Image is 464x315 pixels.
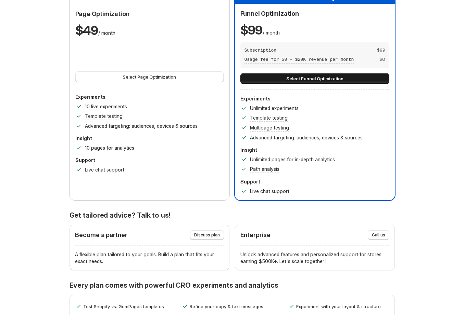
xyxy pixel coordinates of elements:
[85,103,127,110] p: 10 live experiments
[250,156,335,163] p: Unlimited pages for in-depth analytics
[244,48,277,53] span: Subscription
[379,56,385,64] span: $ 0
[244,57,354,62] span: Usage fee for $0 - $20K revenue per month
[75,23,98,38] span: $ 49
[250,134,363,141] p: Advanced targeting: audiences, devices & sources
[85,145,134,151] p: 10 pages for analytics
[368,230,389,240] button: Call us
[250,166,279,173] p: Path analysis
[123,73,176,80] span: Select Page Optimization
[240,95,389,102] p: Experiments
[296,303,381,310] p: Experiment with your layout & structure
[75,135,224,142] p: Insight
[85,166,124,173] p: Live chat support
[75,94,224,100] p: Experiments
[377,46,385,54] span: $ 99
[250,105,299,112] p: Unlimited experiments
[250,124,289,131] p: Multipage testing
[85,123,198,129] p: Advanced targeting: audiences, devices & sources
[194,232,220,238] span: Discuss plan
[75,232,127,238] p: Become a partner
[75,251,224,265] p: A flexible plan tailored to your goals. Build a plan that fits your exact needs.
[83,303,164,310] p: Test Shopify vs. GemPages templates
[190,303,263,310] p: Refine your copy & text messages
[190,230,224,240] button: Discuss plan
[240,251,389,265] p: Unlock advanced features and personalized support for stores earning $500K+. Let's scale together!
[240,22,280,38] p: / month
[372,232,385,238] span: Call us
[240,73,389,84] button: Select Funnel Optimization
[286,75,343,82] span: Select Funnel Optimization
[240,232,271,238] p: Enterprise
[85,113,123,120] p: Template testing
[75,71,224,82] button: Select Page Optimization
[250,188,289,195] p: Live chat support
[75,157,224,164] p: Support
[240,178,389,185] p: Support
[75,10,130,17] span: Page Optimization
[70,211,395,219] p: Get tailored advice? Talk to us!
[240,10,299,17] span: Funnel Optimization
[250,114,288,121] p: Template testing
[240,147,389,153] p: Insight
[70,281,395,289] p: Every plan comes with powerful CRO experiments and analytics
[240,23,263,38] span: $ 99
[75,22,115,39] p: / month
